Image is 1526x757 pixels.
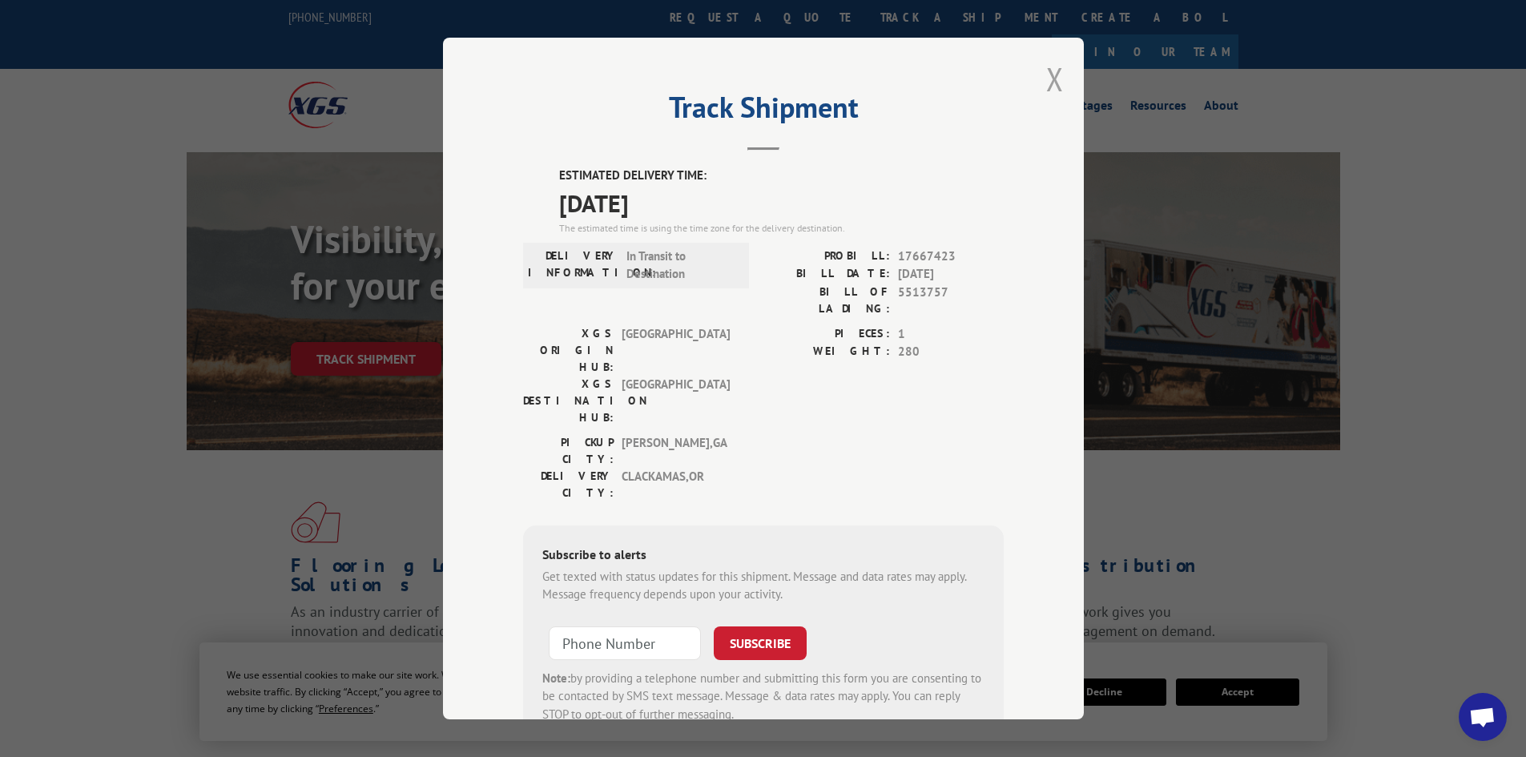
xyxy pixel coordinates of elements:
[898,284,1004,317] span: 5513757
[763,325,890,344] label: PIECES:
[763,265,890,284] label: BILL DATE:
[898,265,1004,284] span: [DATE]
[622,468,730,501] span: CLACKAMAS , OR
[763,284,890,317] label: BILL OF LADING:
[763,343,890,361] label: WEIGHT:
[898,325,1004,344] span: 1
[542,670,984,724] div: by providing a telephone number and submitting this form you are consenting to be contacted by SM...
[1459,693,1507,741] div: Open chat
[898,248,1004,266] span: 17667423
[523,376,614,426] label: XGS DESTINATION HUB:
[528,248,618,284] label: DELIVERY INFORMATION:
[542,670,570,686] strong: Note:
[622,325,730,376] span: [GEOGRAPHIC_DATA]
[523,325,614,376] label: XGS ORIGIN HUB:
[622,434,730,468] span: [PERSON_NAME] , GA
[523,96,1004,127] h2: Track Shipment
[559,221,1004,236] div: The estimated time is using the time zone for the delivery destination.
[523,434,614,468] label: PICKUP CITY:
[549,626,701,660] input: Phone Number
[542,568,984,604] div: Get texted with status updates for this shipment. Message and data rates may apply. Message frequ...
[714,626,807,660] button: SUBSCRIBE
[542,545,984,568] div: Subscribe to alerts
[763,248,890,266] label: PROBILL:
[559,185,1004,221] span: [DATE]
[898,343,1004,361] span: 280
[626,248,735,284] span: In Transit to Destination
[523,468,614,501] label: DELIVERY CITY:
[559,167,1004,185] label: ESTIMATED DELIVERY TIME:
[1046,58,1064,100] button: Close modal
[622,376,730,426] span: [GEOGRAPHIC_DATA]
